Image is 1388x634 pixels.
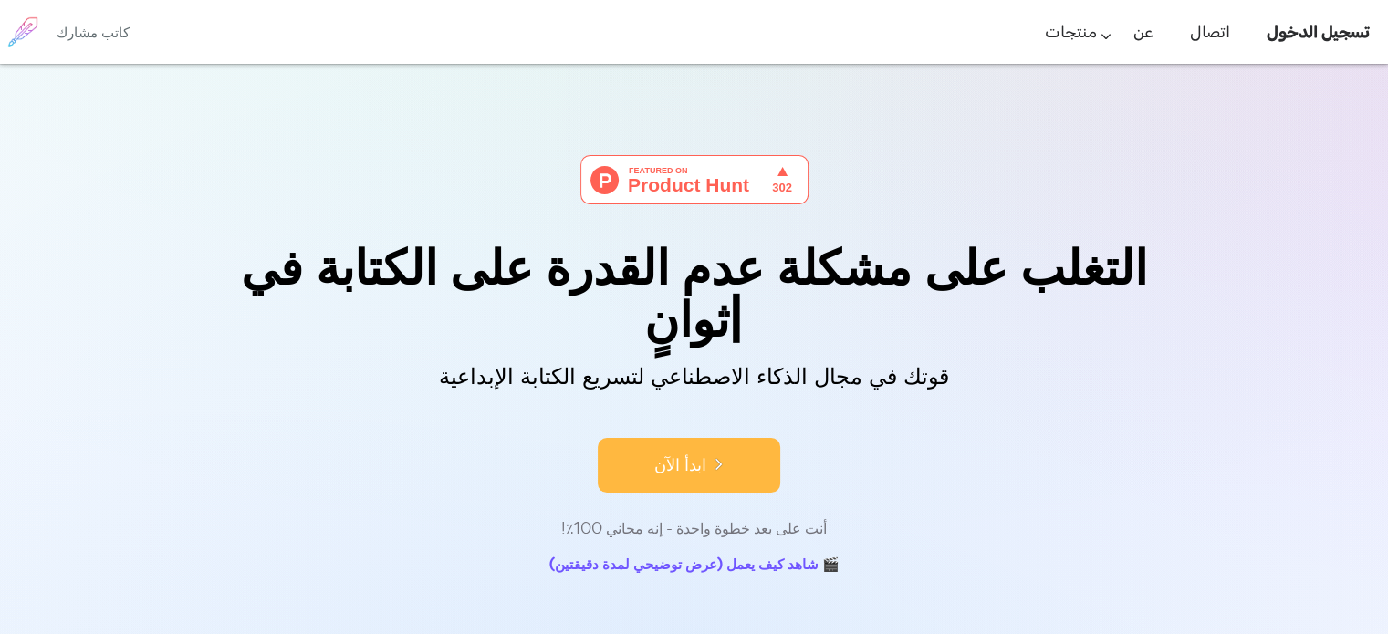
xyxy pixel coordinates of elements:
img: Cowriter - رفيقك الذكي لتسريع الكتابة الإبداعية | Product Hunt [580,155,809,204]
a: اتصال [1190,5,1230,59]
a: 🎬 شاهد كيف يعمل (عرض توضيحي لمدة دقيقتين) [549,552,840,580]
font: التغلب على مشكلة عدم القدرة على الكتابة في ثوانٍ [241,231,1147,355]
font: 🎬 شاهد كيف يعمل (عرض توضيحي لمدة دقيقتين) [549,554,840,575]
a: منتجات [1045,5,1097,59]
font: قوتك في مجال الذكاء الاصطناعي لتسريع الكتابة الإبداعية [439,359,949,391]
font: كاتب مشارك [57,22,130,42]
a: تسجيل الدخول [1267,5,1370,59]
font: عن [1133,22,1153,42]
font: تسجيل الدخول [1267,22,1370,42]
font: أنت على بعد خطوة واحدة - إنه مجاني 100٪! [561,517,827,538]
font: ابدأ الآن [654,452,706,477]
font: منتجات [1045,22,1097,42]
button: ابدأ الآن [598,438,780,493]
font: اتصال [1190,22,1230,42]
a: عن [1133,5,1153,59]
